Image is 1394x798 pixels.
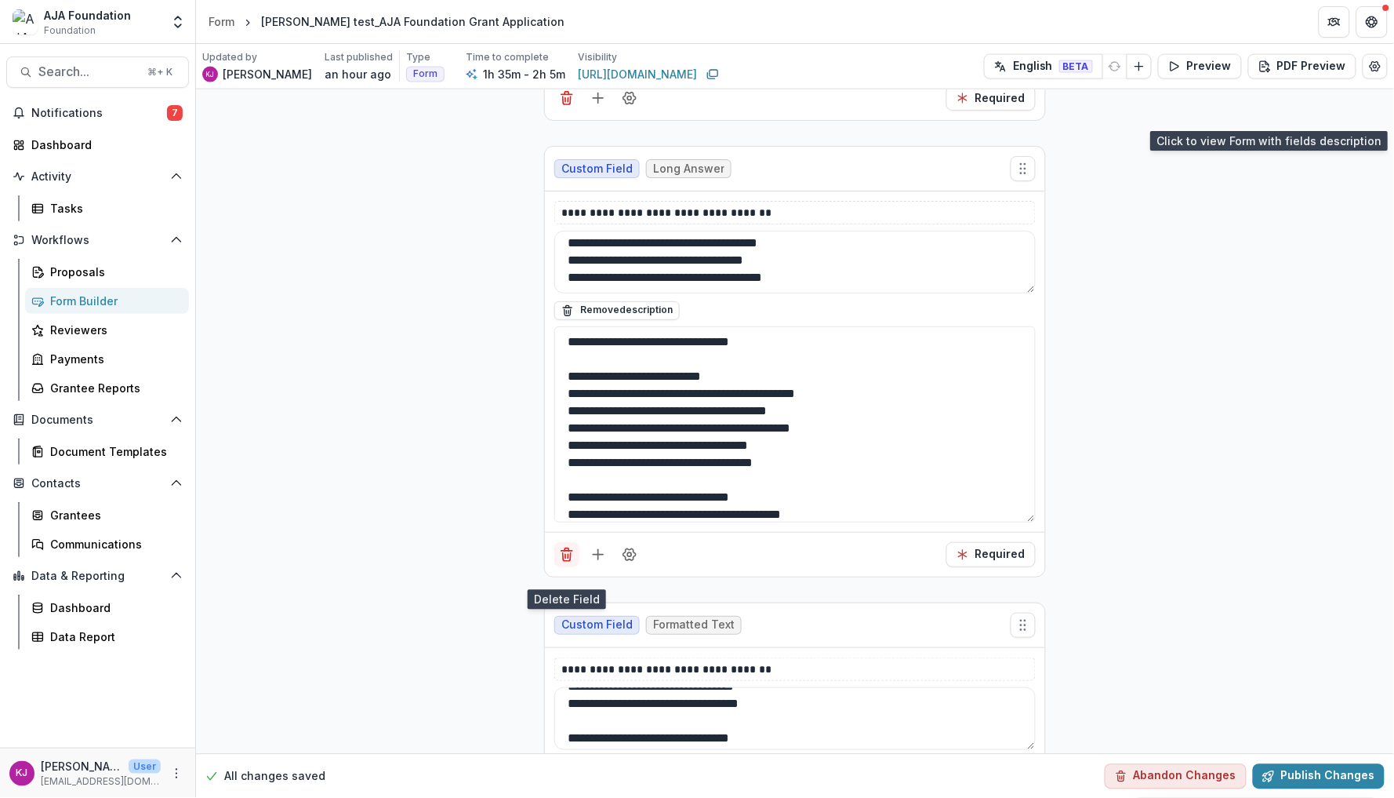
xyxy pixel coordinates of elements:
[261,13,564,30] div: [PERSON_NAME] test_AJA Foundation Grant Application
[25,195,189,221] a: Tasks
[50,599,176,616] div: Dashboard
[25,502,189,528] a: Grantees
[41,774,161,789] p: [EMAIL_ADDRESS][DOMAIN_NAME]
[16,768,28,778] div: Karen Jarrett
[703,65,722,84] button: Copy link
[223,66,312,82] p: [PERSON_NAME]
[325,50,393,64] p: Last published
[413,68,437,79] span: Form
[586,86,611,111] button: Add field
[50,200,176,217] div: Tasks
[554,301,680,320] button: Removedescription
[31,477,164,490] span: Contacts
[202,10,571,33] nav: breadcrumb
[50,536,176,552] div: Communications
[25,439,189,465] a: Document Templates
[44,24,96,38] span: Foundation
[554,86,579,111] button: Delete field
[25,624,189,650] a: Data Report
[1363,54,1388,79] button: Edit Form Settings
[325,66,391,82] p: an hour ago
[1253,763,1385,789] button: Publish Changes
[50,351,176,367] div: Payments
[1127,54,1152,79] button: Add Language
[25,375,189,401] a: Grantee Reports
[561,162,633,176] span: Custom Field
[946,542,1036,567] button: Required
[483,66,565,82] p: 1h 35m - 2h 5m
[25,595,189,621] a: Dashboard
[1102,54,1127,79] button: Refresh Translation
[144,64,176,81] div: ⌘ + K
[44,7,131,24] div: AJA Foundation
[206,71,215,78] div: Karen Jarrett
[466,50,549,64] p: Time to complete
[167,105,183,121] span: 7
[50,293,176,309] div: Form Builder
[561,618,633,632] span: Custom Field
[167,6,189,38] button: Open entity switcher
[50,380,176,396] div: Grantee Reports
[50,629,176,645] div: Data Report
[25,288,189,314] a: Form Builder
[209,13,234,30] div: Form
[41,758,122,774] p: [PERSON_NAME]
[38,64,138,79] span: Search...
[50,264,176,280] div: Proposals
[224,768,325,785] p: All changes saved
[25,531,189,557] a: Communications
[946,86,1036,111] button: Required
[984,54,1103,79] button: English BETA
[202,50,257,64] p: Updated by
[586,542,611,567] button: Add field
[1319,6,1350,38] button: Partners
[31,107,167,120] span: Notifications
[25,346,189,372] a: Payments
[1011,613,1036,638] button: Move field
[31,234,164,247] span: Workflows
[31,414,164,427] span: Documents
[50,322,176,338] div: Reviewers
[25,317,189,343] a: Reviewers
[50,443,176,460] div: Document Templates
[6,563,189,588] button: Open Data & Reporting
[6,56,189,88] button: Search...
[6,228,189,253] button: Open Workflows
[6,132,189,158] a: Dashboard
[50,507,176,523] div: Grantees
[653,162,724,176] span: Long Answer
[1158,54,1242,79] button: Preview
[406,50,430,64] p: Type
[617,542,642,567] button: Field Settings
[6,100,189,126] button: Notifications7
[6,164,189,189] button: Open Activity
[167,764,186,783] button: More
[653,618,735,632] span: Formatted Text
[1248,54,1356,79] button: PDF Preview
[13,9,38,35] img: AJA Foundation
[1105,763,1247,789] button: Abandon Changes
[31,170,164,184] span: Activity
[578,50,617,64] p: Visibility
[6,471,189,496] button: Open Contacts
[617,86,642,111] button: Field Settings
[554,542,579,567] button: Delete field
[1011,156,1036,181] button: Move field
[129,760,161,774] p: User
[31,570,164,583] span: Data & Reporting
[31,137,176,153] div: Dashboard
[1356,6,1388,38] button: Get Help
[578,66,697,82] a: [URL][DOMAIN_NAME]
[202,10,241,33] a: Form
[25,259,189,285] a: Proposals
[6,407,189,432] button: Open Documents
